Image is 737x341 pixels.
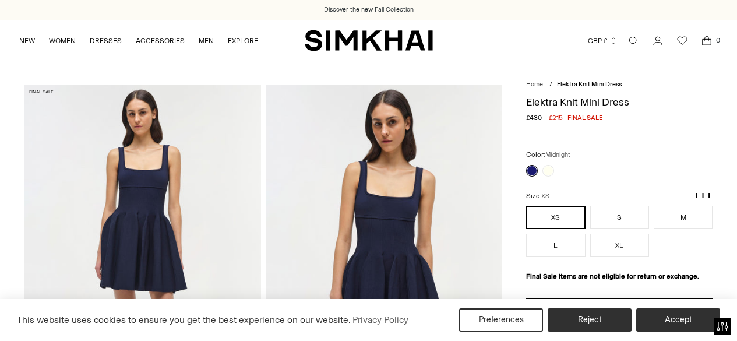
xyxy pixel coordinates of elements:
a: Open search modal [622,29,645,52]
span: £215 [549,113,563,123]
button: L [526,234,585,257]
button: Add to Bag [526,298,713,326]
button: Reject [548,308,632,332]
button: M [654,206,713,229]
a: Go to the account page [646,29,669,52]
span: 0 [713,35,723,45]
span: XS [541,192,549,200]
a: Open cart modal [695,29,718,52]
div: / [549,80,552,90]
h1: Elektra Knit Mini Dress [526,97,713,107]
button: XL [590,234,649,257]
a: EXPLORE [228,28,258,54]
a: Discover the new Fall Collection [324,5,414,15]
span: Midnight [545,151,570,159]
span: Elektra Knit Mini Dress [557,80,622,88]
a: DRESSES [90,28,122,54]
label: Color: [526,149,570,160]
button: XS [526,206,585,229]
button: Preferences [459,308,543,332]
button: S [590,206,649,229]
a: WOMEN [49,28,76,54]
label: Size: [526,191,549,202]
strong: Final Sale items are not eligible for return or exchange. [526,272,699,280]
a: Wishlist [671,29,694,52]
button: Accept [636,308,720,332]
nav: breadcrumbs [526,80,713,90]
s: £430 [526,113,542,123]
span: This website uses cookies to ensure you get the best experience on our website. [17,314,351,325]
a: Home [526,80,543,88]
a: SIMKHAI [305,29,433,52]
a: ACCESSORIES [136,28,185,54]
a: Privacy Policy (opens in a new tab) [351,311,410,329]
a: MEN [199,28,214,54]
a: NEW [19,28,35,54]
button: GBP £ [588,28,618,54]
